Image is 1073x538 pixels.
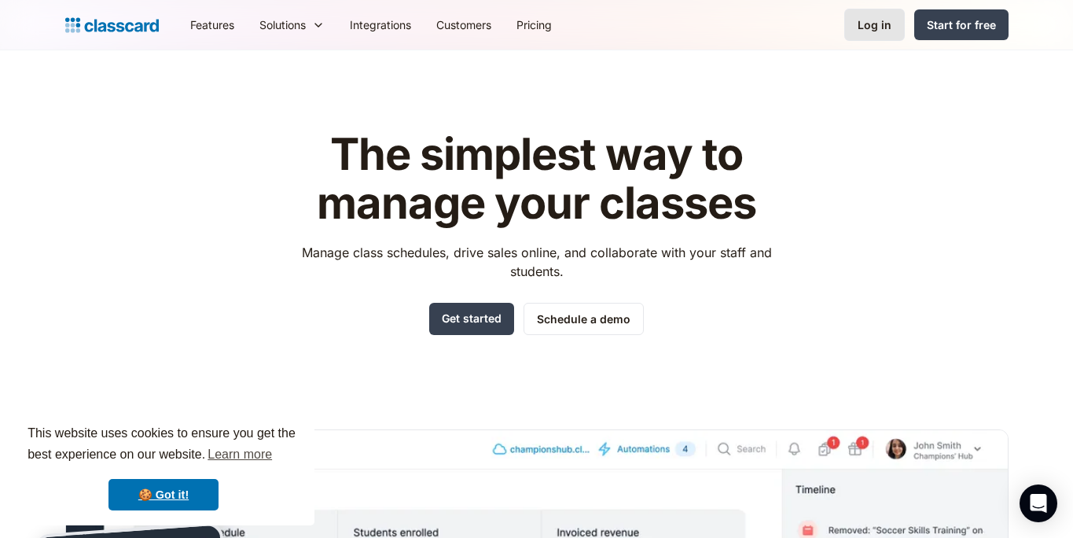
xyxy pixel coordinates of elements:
a: dismiss cookie message [108,479,219,510]
div: Solutions [259,17,306,33]
div: Open Intercom Messenger [1020,485,1057,522]
div: cookieconsent [13,409,314,525]
a: Get started [429,303,514,335]
a: Integrations [337,7,424,42]
p: Manage class schedules, drive sales online, and collaborate with your staff and students. [287,243,786,281]
a: Pricing [504,7,564,42]
a: Log in [844,9,905,41]
div: Solutions [247,7,337,42]
a: Features [178,7,247,42]
a: learn more about cookies [205,443,274,466]
a: Start for free [914,9,1009,40]
div: Log in [858,17,891,33]
span: This website uses cookies to ensure you get the best experience on our website. [28,424,299,466]
h1: The simplest way to manage your classes [287,131,786,227]
a: Customers [424,7,504,42]
div: Start for free [927,17,996,33]
a: Schedule a demo [524,303,644,335]
a: home [65,14,159,36]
